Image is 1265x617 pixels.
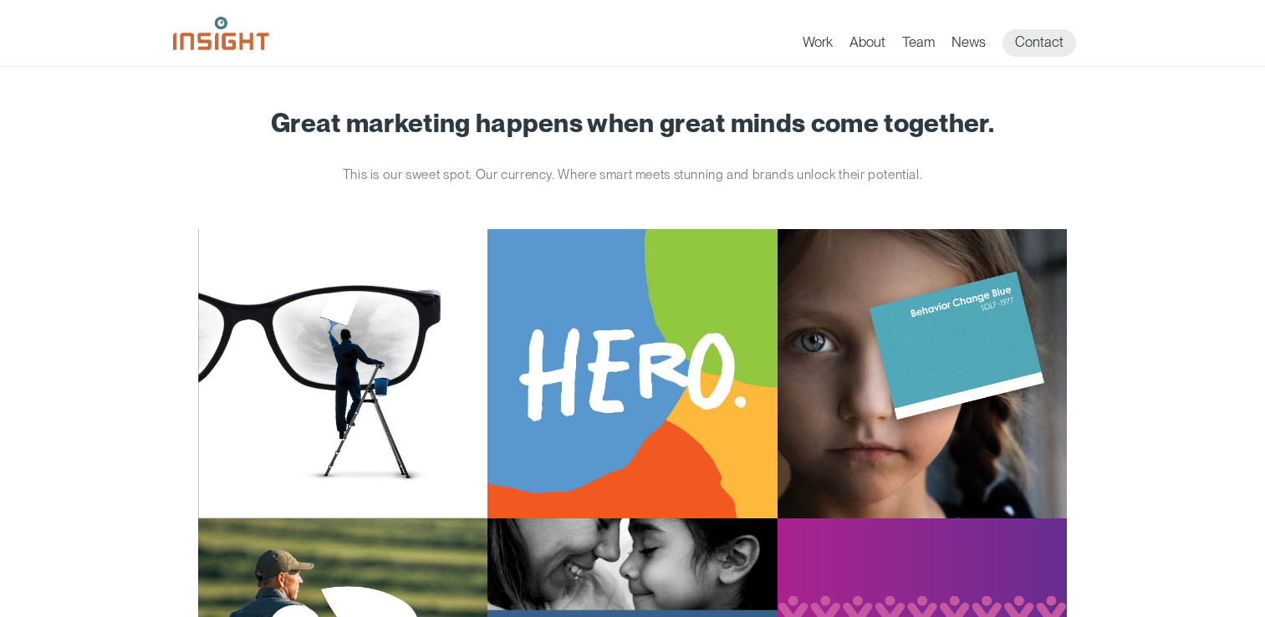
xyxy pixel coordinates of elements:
nav: primary navigation menu [803,29,1093,57]
img: South Dakota Department of Health – Childhood Lead Poisoning Prevention [778,229,1068,519]
a: Contact [1002,29,1076,57]
a: Team [902,33,935,57]
p: This is our sweet spot. Our currency. Where smart meets stunning and brands unlock their potential. [319,162,946,187]
img: Ophthalmology Limited [198,229,488,519]
img: Insight Marketing Design [173,17,269,50]
a: Work [803,33,833,57]
img: South Dakota Department of Social Services – Childcare Promotion [487,229,778,519]
h1: Great marketing happens when great minds come together. [198,109,1068,137]
a: News [951,33,986,57]
a: About [849,33,885,57]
